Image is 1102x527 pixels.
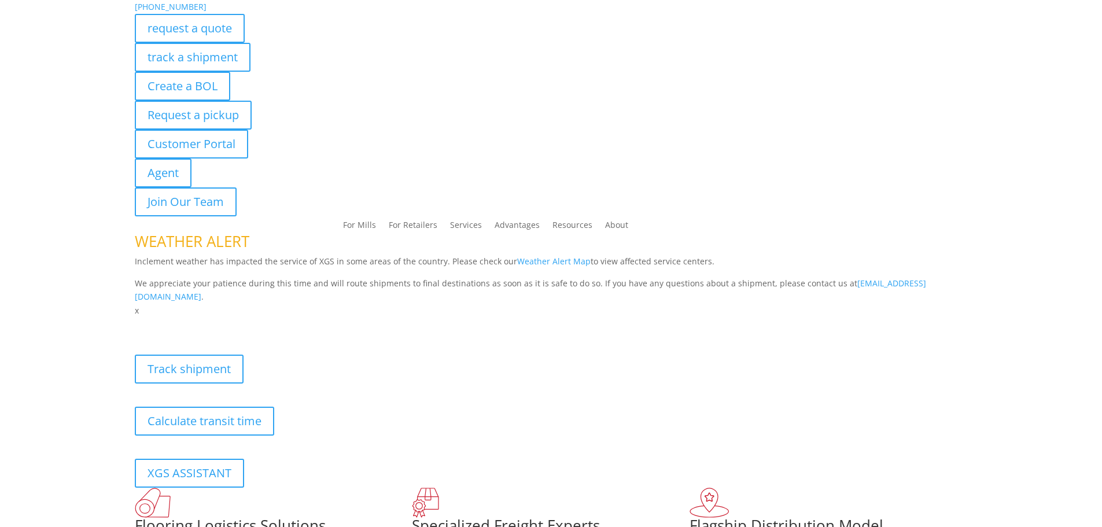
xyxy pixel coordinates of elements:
img: xgs-icon-focused-on-flooring-red [412,488,439,518]
a: [PHONE_NUMBER] [135,1,207,12]
p: We appreciate your patience during this time and will route shipments to final destinations as so... [135,277,968,304]
a: Create a BOL [135,72,230,101]
a: For Mills [343,221,376,234]
a: Calculate transit time [135,407,274,436]
a: request a quote [135,14,245,43]
a: Customer Portal [135,130,248,159]
img: xgs-icon-flagship-distribution-model-red [690,488,729,518]
a: For Retailers [389,221,437,234]
a: Resources [552,221,592,234]
a: About [605,221,628,234]
a: XGS ASSISTANT [135,459,244,488]
a: Join Our Team [135,187,237,216]
p: Inclement weather has impacted the service of XGS in some areas of the country. Please check our ... [135,255,968,277]
b: Visibility, transparency, and control for your entire supply chain. [135,319,393,330]
a: Track shipment [135,355,244,384]
a: Services [450,221,482,234]
p: x [135,304,968,318]
a: Advantages [495,221,540,234]
a: Agent [135,159,191,187]
span: WEATHER ALERT [135,231,249,252]
a: Weather Alert Map [517,256,591,267]
a: Request a pickup [135,101,252,130]
a: track a shipment [135,43,250,72]
img: xgs-icon-total-supply-chain-intelligence-red [135,488,171,518]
